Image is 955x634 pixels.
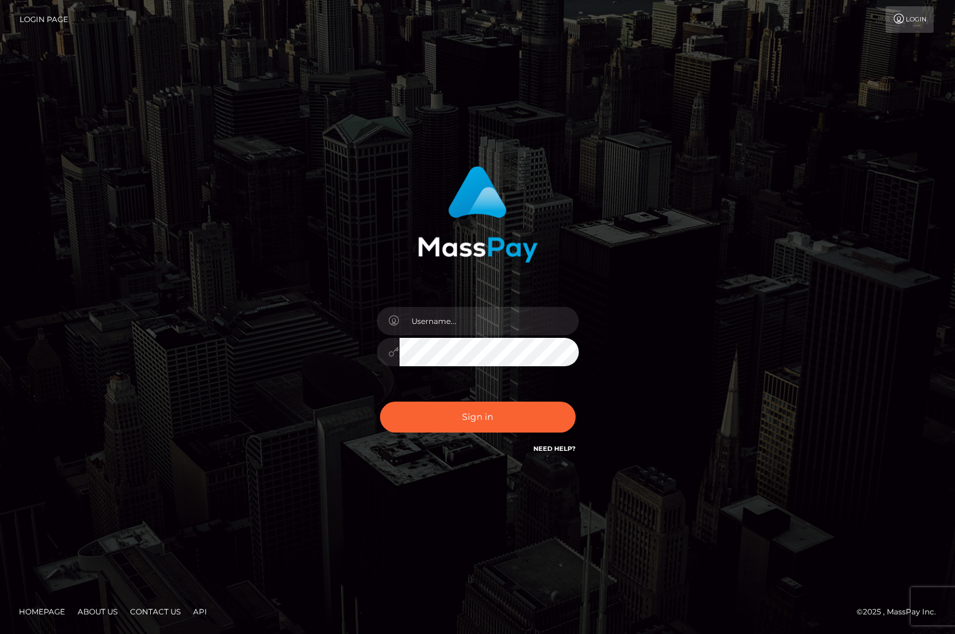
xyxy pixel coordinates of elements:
[188,602,212,621] a: API
[14,602,70,621] a: Homepage
[886,6,934,33] a: Login
[857,605,946,619] div: © 2025 , MassPay Inc.
[380,402,576,433] button: Sign in
[400,307,579,335] input: Username...
[533,445,576,453] a: Need Help?
[73,602,122,621] a: About Us
[20,6,68,33] a: Login Page
[418,166,538,263] img: MassPay Login
[125,602,186,621] a: Contact Us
